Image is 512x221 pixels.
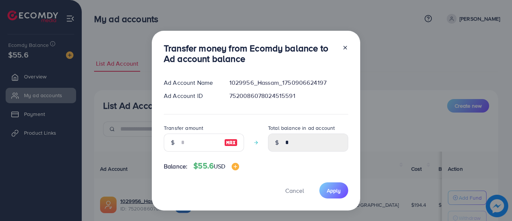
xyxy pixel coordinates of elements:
[158,92,223,100] div: Ad Account ID
[224,138,238,147] img: image
[214,162,225,170] span: USD
[164,124,203,132] label: Transfer amount
[268,124,335,132] label: Total balance in ad account
[193,161,239,171] h4: $55.6
[319,182,348,198] button: Apply
[223,92,354,100] div: 7520086078024515591
[232,163,239,170] img: image
[327,187,341,194] span: Apply
[285,186,304,195] span: Cancel
[164,162,187,171] span: Balance:
[164,43,336,65] h3: Transfer money from Ecomdy balance to Ad account balance
[223,78,354,87] div: 1029956_Hassam_1750906624197
[158,78,223,87] div: Ad Account Name
[276,182,313,198] button: Cancel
